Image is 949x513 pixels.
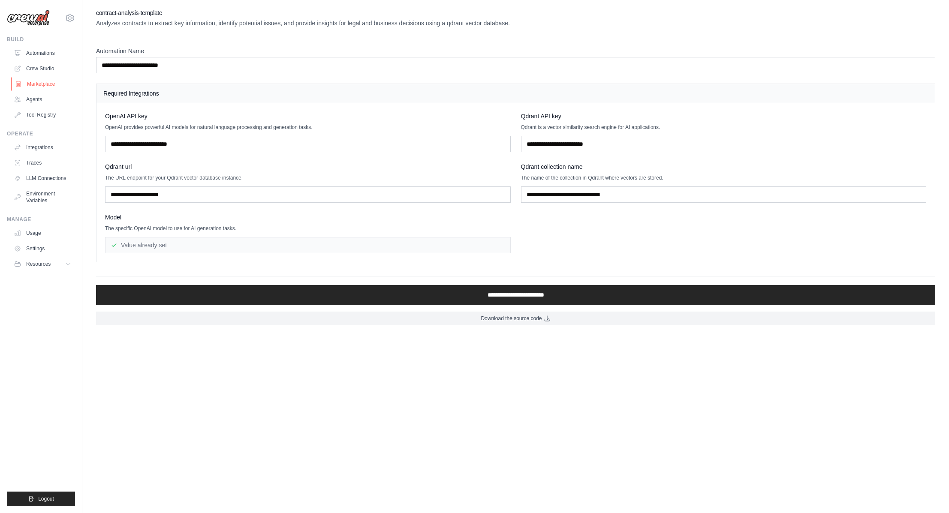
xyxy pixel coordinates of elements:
span: Qdrant url [105,162,132,171]
span: Download the source code [481,315,542,322]
p: Qdrant is a vector similarity search engine for AI applications. [521,124,927,131]
div: Build [7,36,75,43]
button: Logout [7,492,75,506]
div: Value already set [105,237,511,253]
span: Resources [26,261,51,267]
a: Crew Studio [10,62,75,75]
a: Usage [10,226,75,240]
a: LLM Connections [10,171,75,185]
div: Operate [7,130,75,137]
a: Download the source code [96,312,935,325]
p: Analyzes contracts to extract key information, identify potential issues, and provide insights fo... [96,19,935,27]
span: Qdrant collection name [521,162,583,171]
a: Integrations [10,141,75,154]
p: OpenAI provides powerful AI models for natural language processing and generation tasks. [105,124,511,131]
span: OpenAI API key [105,112,148,120]
span: Logout [38,495,54,502]
p: The name of the collection in Qdrant where vectors are stored. [521,174,927,181]
span: Qdrant API key [521,112,561,120]
span: Model [105,213,121,222]
img: Logo [7,10,50,26]
a: Environment Variables [10,187,75,207]
a: Agents [10,93,75,106]
a: Tool Registry [10,108,75,122]
a: Settings [10,242,75,255]
a: Marketplace [11,77,76,91]
a: Automations [10,46,75,60]
h4: Required Integrations [103,89,928,98]
h2: contract-analysis-template [96,9,935,17]
p: The specific OpenAI model to use for AI generation tasks. [105,225,511,232]
button: Resources [10,257,75,271]
label: Automation Name [96,47,935,55]
p: The URL endpoint for your Qdrant vector database instance. [105,174,511,181]
div: Manage [7,216,75,223]
a: Traces [10,156,75,170]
